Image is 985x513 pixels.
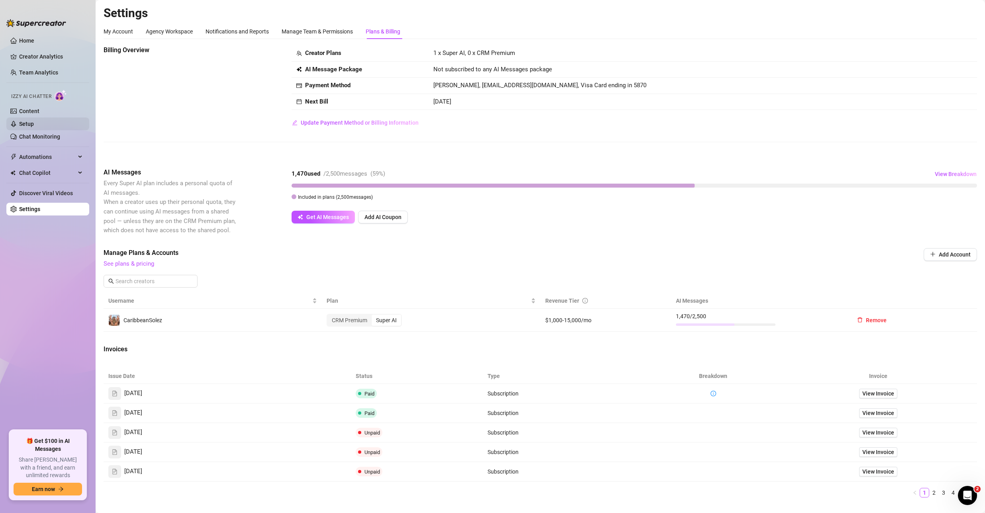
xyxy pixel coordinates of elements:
th: Username [104,293,322,309]
span: calendar [296,99,302,104]
span: CaribbeanSolez [123,317,162,323]
a: 2 [930,488,938,497]
span: file-text [112,449,117,455]
a: 1 [920,488,929,497]
span: Share [PERSON_NAME] with a friend, and earn unlimited rewards [14,456,82,480]
a: Home [19,37,34,44]
span: Remove [866,317,887,323]
span: Invoices [104,345,237,354]
div: My Account [104,27,133,36]
a: View Invoice [859,389,897,398]
div: Agency Workspace [146,27,193,36]
li: 4 [948,488,958,497]
a: View Invoice [859,408,897,418]
a: Team Analytics [19,69,58,76]
div: Plans & Billing [366,27,400,36]
span: Billing Overview [104,45,237,55]
span: [DATE] [124,428,142,437]
span: delete [857,317,863,323]
span: 🎁 Get $100 in AI Messages [14,437,82,453]
span: Add Account [939,251,971,258]
div: CRM Premium [327,315,372,326]
span: [DATE] [124,389,142,398]
a: Creator Analytics [19,50,83,63]
span: Unpaid [364,430,380,436]
a: 3 [939,488,948,497]
span: team [296,51,302,56]
a: Chat Monitoring [19,133,60,140]
a: See plans & pricing [104,260,154,267]
span: [DATE] [124,467,142,476]
th: Type [483,368,648,384]
strong: Next Bill [305,98,328,105]
span: [DATE] [124,447,142,457]
a: View Invoice [859,447,897,457]
strong: 1,470 used [292,170,320,177]
span: 2 [974,486,981,492]
span: [DATE] [124,408,142,418]
span: 1 x Super AI, 0 x CRM Premium [433,49,515,57]
span: Every Super AI plan includes a personal quota of AI messages. When a creator uses up their person... [104,180,236,234]
span: View Breakdown [935,171,977,177]
span: info-circle [711,391,716,396]
th: Issue Date [104,368,351,384]
span: Subscription [488,390,519,397]
iframe: Intercom live chat [958,486,977,505]
th: Status [351,368,483,384]
td: $1,000-15,000/mo [540,309,672,332]
span: View Invoice [862,389,894,398]
span: search [108,278,114,284]
span: View Invoice [862,409,894,417]
li: Previous Page [910,488,920,497]
button: Remove [851,314,893,327]
a: Content [19,108,39,114]
span: View Invoice [862,448,894,456]
div: Super AI [372,315,401,326]
span: [PERSON_NAME], [EMAIL_ADDRESS][DOMAIN_NAME], Visa Card ending in 5870 [433,82,646,89]
span: Username [108,296,311,305]
a: View Invoice [859,428,897,437]
button: Update Payment Method or Billing Information [292,116,419,129]
span: Get AI Messages [306,214,349,220]
span: Add AI Coupon [364,214,401,220]
span: Izzy AI Chatter [11,93,51,100]
span: 1,470 / 2,500 [676,312,841,321]
span: Unpaid [364,449,380,455]
button: Add AI Coupon [358,211,408,223]
div: Manage Team & Permissions [282,27,353,36]
strong: AI Message Package [305,66,362,73]
img: Chat Copilot [10,170,16,176]
span: Included in plans ( 2,500 messages) [298,194,373,200]
span: ( 59 %) [370,170,385,177]
span: Subscription [488,410,519,416]
span: Unpaid [364,469,380,475]
a: View Invoice [859,467,897,476]
span: info-circle [582,298,588,303]
span: Not subscribed to any AI Messages package [433,65,552,74]
h2: Settings [104,6,977,21]
img: logo-BBDzfeDw.svg [6,19,66,27]
strong: Payment Method [305,82,351,89]
span: credit-card [296,83,302,88]
span: plus [930,251,936,257]
span: thunderbolt [10,154,17,160]
span: Plan [327,296,529,305]
button: Earn nowarrow-right [14,483,82,495]
span: AI Messages [104,168,237,177]
span: Subscription [488,468,519,475]
span: edit [292,120,298,125]
th: Invoice [779,368,977,384]
a: Discover Viral Videos [19,190,73,196]
th: Breakdown [647,368,779,384]
button: left [910,488,920,497]
strong: Creator Plans [305,49,341,57]
span: Chat Copilot [19,166,76,179]
span: Subscription [488,429,519,436]
span: Paid [364,391,374,397]
span: Manage Plans & Accounts [104,248,869,258]
th: AI Messages [671,293,846,309]
button: Add Account [924,248,977,261]
th: Plan [322,293,540,309]
a: 4 [949,488,958,497]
